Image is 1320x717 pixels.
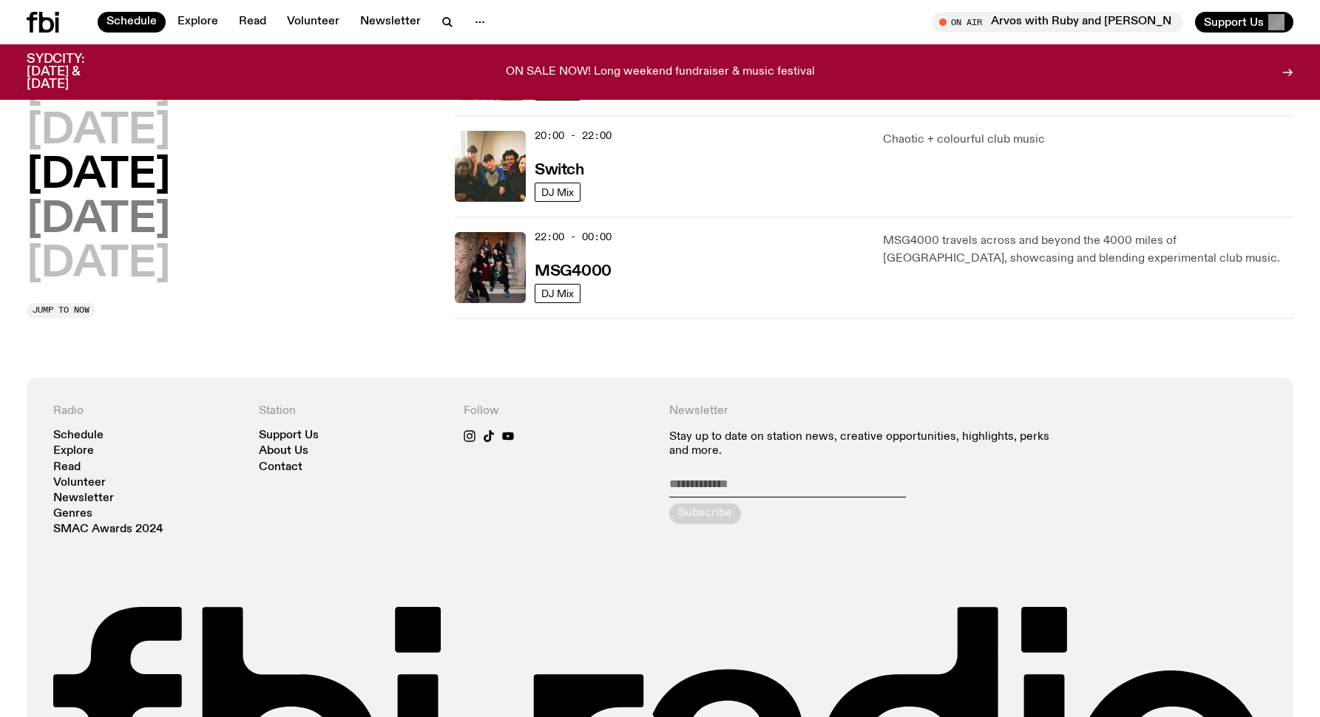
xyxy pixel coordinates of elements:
[53,509,92,520] a: Genres
[259,446,308,457] a: About Us
[278,12,348,33] a: Volunteer
[53,446,94,457] a: Explore
[669,430,1062,458] p: Stay up to date on station news, creative opportunities, highlights, perks and more.
[53,478,106,489] a: Volunteer
[351,12,430,33] a: Newsletter
[27,155,170,197] button: [DATE]
[541,186,574,197] span: DJ Mix
[883,232,1293,268] p: MSG4000 travels across and beyond the 4000 miles of [GEOGRAPHIC_DATA], showcasing and blending ex...
[169,12,227,33] a: Explore
[259,404,447,418] h4: Station
[535,160,583,178] a: Switch
[27,53,121,91] h3: SYDCITY: [DATE] & [DATE]
[535,163,583,178] h3: Switch
[98,12,166,33] a: Schedule
[535,284,581,303] a: DJ Mix
[1195,12,1293,33] button: Support Us
[669,503,741,524] button: Subscribe
[1204,16,1264,29] span: Support Us
[541,288,574,299] span: DJ Mix
[669,404,1062,418] h4: Newsletter
[53,430,104,441] a: Schedule
[535,261,612,279] a: MSG4000
[27,112,170,153] button: [DATE]
[464,404,651,418] h4: Follow
[932,12,1183,33] button: On AirArvos with Ruby and [PERSON_NAME]
[27,200,170,241] button: [DATE]
[33,306,89,314] span: Jump to now
[53,524,163,535] a: SMAC Awards 2024
[259,462,302,473] a: Contact
[27,303,95,318] button: Jump to now
[506,66,815,79] p: ON SALE NOW! Long weekend fundraiser & music festival
[259,430,319,441] a: Support Us
[535,264,612,279] h3: MSG4000
[53,493,114,504] a: Newsletter
[230,12,275,33] a: Read
[535,129,612,143] span: 20:00 - 22:00
[53,404,241,418] h4: Radio
[455,131,526,202] img: A warm film photo of the switch team sitting close together. from left to right: Cedar, Lau, Sand...
[883,131,1293,149] p: Chaotic + colourful club music
[27,244,170,285] button: [DATE]
[535,230,612,244] span: 22:00 - 00:00
[535,183,581,202] a: DJ Mix
[53,462,81,473] a: Read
